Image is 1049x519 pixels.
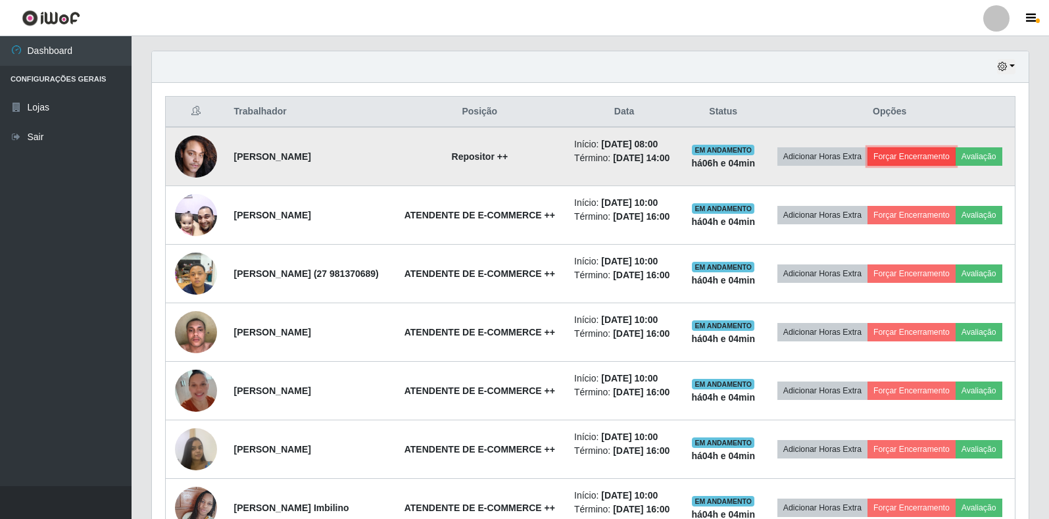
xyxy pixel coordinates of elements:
button: Adicionar Horas Extra [777,323,867,341]
button: Adicionar Horas Extra [777,206,867,224]
time: [DATE] 08:00 [601,139,658,149]
th: Opções [764,97,1015,128]
button: Adicionar Horas Extra [777,382,867,400]
span: EM ANDAMENTO [692,320,754,331]
li: Início: [574,255,674,268]
time: [DATE] 16:00 [613,445,670,456]
th: Trabalhador [226,97,393,128]
span: EM ANDAMENTO [692,145,754,155]
li: Início: [574,137,674,151]
time: [DATE] 10:00 [601,314,658,325]
button: Avaliação [956,206,1002,224]
button: Forçar Encerramento [867,440,956,458]
span: EM ANDAMENTO [692,262,754,272]
li: Término: [574,268,674,282]
button: Avaliação [956,323,1002,341]
strong: [PERSON_NAME] [234,210,311,220]
button: Forçar Encerramento [867,206,956,224]
strong: [PERSON_NAME] [234,385,311,396]
strong: [PERSON_NAME] (27 981370689) [234,268,379,279]
img: 1755367565245.jpeg [175,245,217,301]
th: Posição [393,97,566,128]
button: Avaliação [956,264,1002,283]
strong: [PERSON_NAME] Imbilino [234,503,349,513]
button: Forçar Encerramento [867,382,956,400]
li: Término: [574,210,674,224]
li: Término: [574,444,674,458]
img: 1753013551343.jpeg [175,128,217,184]
strong: há 04 h e 04 min [691,334,755,344]
img: 1756412010049.jpeg [175,304,217,360]
span: EM ANDAMENTO [692,379,754,389]
span: EM ANDAMENTO [692,203,754,214]
button: Adicionar Horas Extra [777,264,867,283]
time: [DATE] 10:00 [601,197,658,208]
time: [DATE] 16:00 [613,387,670,397]
strong: ATENDENTE DE E-COMMERCE ++ [404,503,555,513]
button: Adicionar Horas Extra [777,440,867,458]
time: [DATE] 10:00 [601,490,658,501]
button: Adicionar Horas Extra [777,499,867,517]
time: [DATE] 10:00 [601,256,658,266]
strong: [PERSON_NAME] [234,327,311,337]
li: Início: [574,372,674,385]
strong: ATENDENTE DE E-COMMERCE ++ [404,385,555,396]
span: EM ANDAMENTO [692,437,754,448]
img: 1753143991277.jpeg [175,187,217,243]
img: 1756514271456.jpeg [175,421,217,477]
strong: há 06 h e 04 min [691,158,755,168]
button: Forçar Encerramento [867,147,956,166]
img: 1755553996124.jpeg [175,353,217,428]
li: Início: [574,489,674,503]
th: Data [566,97,682,128]
button: Forçar Encerramento [867,264,956,283]
time: [DATE] 16:00 [613,328,670,339]
button: Avaliação [956,440,1002,458]
li: Término: [574,385,674,399]
strong: ATENDENTE DE E-COMMERCE ++ [404,327,555,337]
strong: há 04 h e 04 min [691,451,755,461]
button: Avaliação [956,499,1002,517]
strong: ATENDENTE DE E-COMMERCE ++ [404,268,555,279]
button: Forçar Encerramento [867,323,956,341]
strong: há 04 h e 04 min [691,275,755,285]
time: [DATE] 16:00 [613,504,670,514]
time: [DATE] 10:00 [601,432,658,442]
li: Início: [574,313,674,327]
button: Adicionar Horas Extra [777,147,867,166]
strong: ATENDENTE DE E-COMMERCE ++ [404,210,555,220]
strong: há 04 h e 04 min [691,392,755,403]
strong: ATENDENTE DE E-COMMERCE ++ [404,444,555,455]
strong: [PERSON_NAME] [234,151,311,162]
button: Forçar Encerramento [867,499,956,517]
li: Início: [574,196,674,210]
th: Status [682,97,764,128]
strong: há 04 h e 04 min [691,216,755,227]
strong: [PERSON_NAME] [234,444,311,455]
time: [DATE] 14:00 [613,153,670,163]
li: Término: [574,503,674,516]
li: Início: [574,430,674,444]
li: Término: [574,151,674,165]
li: Término: [574,327,674,341]
button: Avaliação [956,382,1002,400]
strong: Repositor ++ [452,151,508,162]
time: [DATE] 16:00 [613,211,670,222]
time: [DATE] 16:00 [613,270,670,280]
button: Avaliação [956,147,1002,166]
time: [DATE] 10:00 [601,373,658,383]
img: CoreUI Logo [22,10,80,26]
span: EM ANDAMENTO [692,496,754,507]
